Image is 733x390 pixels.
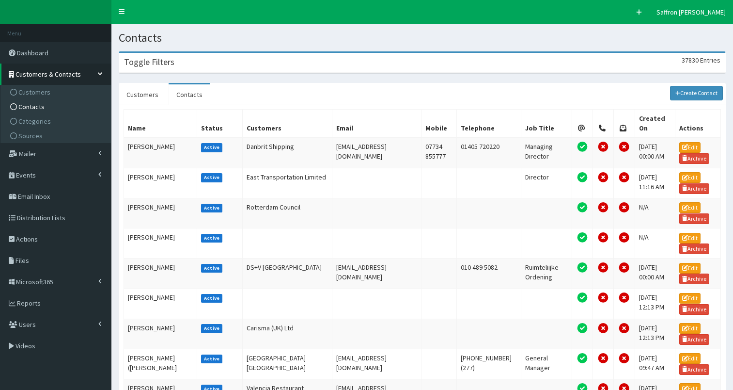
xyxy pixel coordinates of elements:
[201,324,223,333] label: Active
[243,349,332,379] td: [GEOGRAPHIC_DATA] [GEOGRAPHIC_DATA]
[679,172,701,183] a: Edit
[124,168,197,198] td: [PERSON_NAME]
[421,137,456,168] td: 07734 855777
[635,349,675,379] td: [DATE] 09:47 AM
[614,110,635,138] th: Post Permission
[124,259,197,289] td: [PERSON_NAME]
[700,56,720,65] span: Entries
[124,228,197,258] td: [PERSON_NAME]
[19,320,36,329] span: Users
[19,149,36,158] span: Mailer
[18,102,45,111] span: Contacts
[679,183,709,194] a: Archive
[332,259,421,289] td: [EMAIL_ADDRESS][DOMAIN_NAME]
[243,110,332,138] th: Customers
[457,137,521,168] td: 01405 720220
[593,110,614,138] th: Telephone Permission
[17,213,65,222] span: Distribution Lists
[332,137,421,168] td: [EMAIL_ADDRESS][DOMAIN_NAME]
[119,32,726,44] h1: Contacts
[169,84,210,105] a: Contacts
[201,294,223,303] label: Active
[201,234,223,243] label: Active
[679,244,709,254] a: Archive
[124,137,197,168] td: [PERSON_NAME]
[124,110,197,138] th: Name
[457,259,521,289] td: 010 489 5082
[3,85,111,99] a: Customers
[679,364,709,375] a: Archive
[16,235,38,244] span: Actions
[3,114,111,129] a: Categories
[332,349,421,379] td: [EMAIL_ADDRESS][DOMAIN_NAME]
[243,259,332,289] td: DS+V [GEOGRAPHIC_DATA]
[679,202,701,213] a: Edit
[521,168,572,198] td: Director
[679,323,701,334] a: Edit
[124,289,197,319] td: [PERSON_NAME]
[3,99,111,114] a: Contacts
[16,341,35,350] span: Videos
[635,289,675,319] td: [DATE] 12:13 PM
[521,349,572,379] td: General Manager
[243,168,332,198] td: East Transportation Limited
[18,88,50,97] span: Customers
[421,110,456,138] th: Mobile
[635,168,675,198] td: [DATE] 11:16 AM
[675,110,721,138] th: Actions
[18,192,50,201] span: Email Inbox
[16,277,53,286] span: Microsoft365
[635,319,675,349] td: [DATE] 12:13 PM
[635,228,675,258] td: N/A
[201,355,223,363] label: Active
[16,256,29,265] span: Files
[679,293,701,304] a: Edit
[679,304,709,315] a: Archive
[656,8,726,16] span: Saffron [PERSON_NAME]
[457,110,521,138] th: Telephone
[679,233,701,244] a: Edit
[682,56,699,65] span: 37830
[201,264,223,273] label: Active
[201,143,223,152] label: Active
[679,153,709,164] a: Archive
[201,204,223,212] label: Active
[124,319,197,349] td: [PERSON_NAME]
[572,110,593,138] th: Email Permission
[3,129,111,143] a: Sources
[670,86,723,100] a: Create Contact
[16,171,36,179] span: Events
[521,110,572,138] th: Job Title
[635,137,675,168] td: [DATE] 00:00 AM
[679,353,701,364] a: Edit
[635,110,675,138] th: Created On
[197,110,243,138] th: Status
[243,198,332,228] td: Rotterdam Council
[17,49,48,57] span: Dashboard
[18,117,51,126] span: Categories
[679,213,709,224] a: Archive
[679,142,701,153] a: Edit
[679,274,709,284] a: Archive
[16,70,81,79] span: Customers & Contacts
[521,259,572,289] td: Ruimteliijke Ordening
[635,259,675,289] td: [DATE] 00:00 AM
[635,198,675,228] td: N/A
[119,84,166,105] a: Customers
[457,349,521,379] td: [PHONE_NUMBER] (277)
[17,299,41,308] span: Reports
[679,334,709,345] a: Archive
[124,198,197,228] td: [PERSON_NAME]
[521,137,572,168] td: Managing Director
[243,319,332,349] td: Carisma (UK) Ltd
[124,349,197,379] td: [PERSON_NAME] ([PERSON_NAME]
[201,173,223,182] label: Active
[124,58,174,66] h3: Toggle Filters
[243,137,332,168] td: Danbrit Shipping
[18,131,43,140] span: Sources
[332,110,421,138] th: Email
[679,263,701,274] a: Edit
